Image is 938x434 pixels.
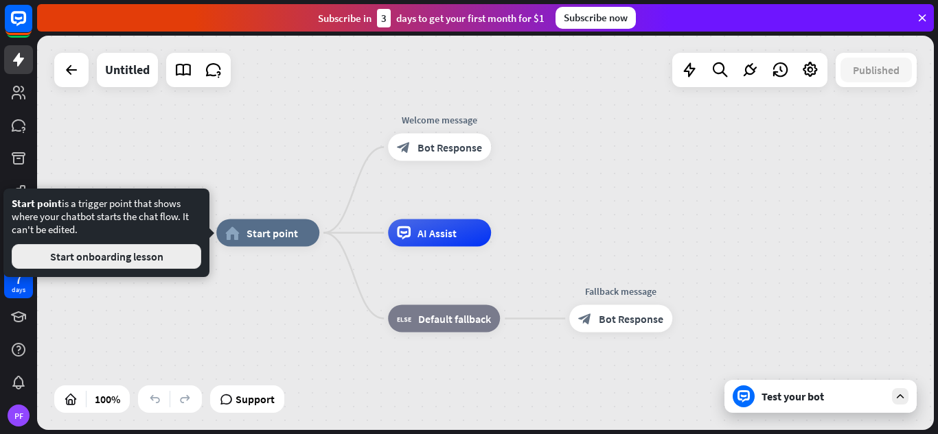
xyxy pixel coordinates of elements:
div: Welcome message [378,113,501,127]
span: Start point [247,226,298,240]
i: home_2 [225,226,240,240]
i: block_fallback [397,312,411,326]
div: 3 [377,9,391,27]
div: Fallback message [559,285,683,298]
div: is a trigger point that shows where your chatbot starts the chat flow. It can't be edited. [12,197,201,269]
span: Support [236,388,275,410]
span: Default fallback [418,312,491,326]
div: 7 [15,273,22,285]
span: AI Assist [417,226,457,240]
div: days [12,285,25,295]
button: Open LiveChat chat widget [11,5,52,47]
span: Bot Response [599,312,663,326]
i: block_bot_response [578,312,592,326]
div: PF [8,405,30,426]
span: Start point [12,197,62,210]
div: Subscribe in days to get your first month for $1 [318,9,545,27]
div: Subscribe now [556,7,636,29]
button: Published [840,58,912,82]
div: 100% [91,388,124,410]
button: Start onboarding lesson [12,244,201,269]
span: Bot Response [417,141,482,154]
a: 7 days [4,269,33,298]
i: block_bot_response [397,141,411,154]
div: Untitled [105,53,150,87]
div: Test your bot [762,389,885,403]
